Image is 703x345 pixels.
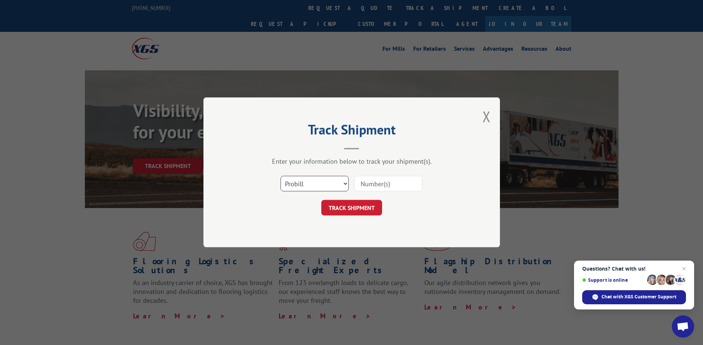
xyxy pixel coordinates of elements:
span: Chat with XGS Customer Support [601,294,676,300]
input: Number(s) [354,176,422,192]
div: Enter your information below to track your shipment(s). [241,157,463,166]
div: Open chat [672,315,694,338]
button: TRACK SHIPMENT [321,200,382,216]
span: Questions? Chat with us! [582,266,686,272]
div: Chat with XGS Customer Support [582,290,686,304]
h2: Track Shipment [241,124,463,138]
span: Support is online [582,277,644,283]
button: Close modal [483,107,491,126]
span: Close chat [680,264,689,273]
